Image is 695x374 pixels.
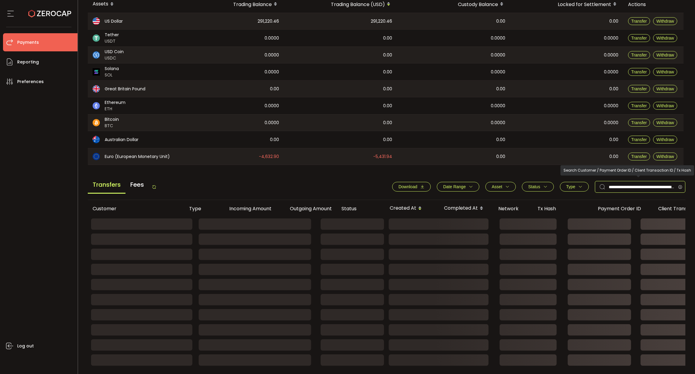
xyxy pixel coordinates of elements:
[17,342,34,350] span: Log out
[653,34,677,42] button: Withdraw
[623,1,684,8] div: Actions
[184,205,216,212] div: Type
[628,17,650,25] button: Transfer
[656,103,674,108] span: Withdraw
[265,35,279,42] span: 0.0000
[604,119,618,126] span: 0.0000
[496,85,505,92] span: 0.00
[631,36,647,40] span: Transfer
[105,72,119,78] span: SOL
[93,85,100,92] img: gbp_portfolio.svg
[631,103,647,108] span: Transfer
[631,154,647,159] span: Transfer
[631,53,647,57] span: Transfer
[491,52,505,59] span: 0.0000
[653,136,677,143] button: Withdraw
[631,86,647,91] span: Transfer
[270,85,279,92] span: 0.00
[93,136,100,143] img: aud_portfolio.svg
[17,58,39,66] span: Reporting
[17,38,39,47] span: Payments
[383,136,392,143] span: 0.00
[93,51,100,59] img: usdc_portfolio.svg
[383,102,392,109] span: 0.00
[105,18,123,24] span: US Dollar
[259,153,279,160] span: -4,632.90
[653,119,677,127] button: Withdraw
[656,19,674,24] span: Withdraw
[628,119,650,127] button: Transfer
[88,176,125,194] span: Transfers
[383,52,392,59] span: 0.00
[560,182,589,192] button: Type
[491,35,505,42] span: 0.0000
[628,34,650,42] button: Transfer
[439,203,493,214] div: Completed At
[566,184,575,189] span: Type
[105,116,119,123] span: Bitcoin
[609,136,618,143] span: 0.00
[653,153,677,160] button: Withdraw
[492,184,502,189] span: Asset
[93,34,100,42] img: usdt_portfolio.svg
[258,18,279,25] span: 291,220.46
[604,52,618,59] span: 0.0000
[265,52,279,59] span: 0.0000
[105,137,138,143] span: Australian Dollar
[383,35,392,42] span: 0.00
[371,18,392,25] span: 291,220.46
[631,19,647,24] span: Transfer
[125,176,149,193] span: Fees
[631,120,647,125] span: Transfer
[604,35,618,42] span: 0.0000
[496,136,505,143] span: 0.00
[656,137,674,142] span: Withdraw
[105,106,125,112] span: ETH
[383,69,392,76] span: 0.00
[93,102,100,109] img: eth_portfolio.svg
[373,153,392,160] span: -5,431.94
[628,85,650,93] button: Transfer
[656,53,674,57] span: Withdraw
[105,153,170,160] span: Euro (European Monetary Unit)
[105,123,119,129] span: BTC
[609,85,618,92] span: 0.00
[93,153,100,160] img: eur_portfolio.svg
[105,49,124,55] span: USD Coin
[628,102,650,110] button: Transfer
[17,77,44,86] span: Preferences
[628,51,650,59] button: Transfer
[398,184,417,189] span: Download
[609,18,618,25] span: 0.00
[493,205,533,212] div: Network
[604,69,618,76] span: 0.0000
[665,345,695,374] iframe: Chat Widget
[631,137,647,142] span: Transfer
[93,18,100,25] img: usd_portfolio.svg
[270,136,279,143] span: 0.00
[337,205,385,212] div: Status
[265,69,279,76] span: 0.0000
[276,205,337,212] div: Outgoing Amount
[265,119,279,126] span: 0.0000
[491,119,505,126] span: 0.0000
[653,17,677,25] button: Withdraw
[560,165,694,176] div: Search Customer / Payment Order ID / Client Transaction ID / Tx Hash
[491,69,505,76] span: 0.0000
[88,205,184,212] div: Customer
[656,36,674,40] span: Withdraw
[604,102,618,109] span: 0.0000
[105,32,119,38] span: Tether
[93,119,100,126] img: btc_portfolio.svg
[437,182,479,192] button: Date Range
[653,102,677,110] button: Withdraw
[628,136,650,143] button: Transfer
[653,51,677,59] button: Withdraw
[522,182,554,192] button: Status
[593,205,653,212] div: Payment Order ID
[443,184,466,189] span: Date Range
[105,38,119,44] span: USDT
[496,153,505,160] span: 0.00
[383,85,392,92] span: 0.00
[93,68,100,76] img: sol_portfolio.png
